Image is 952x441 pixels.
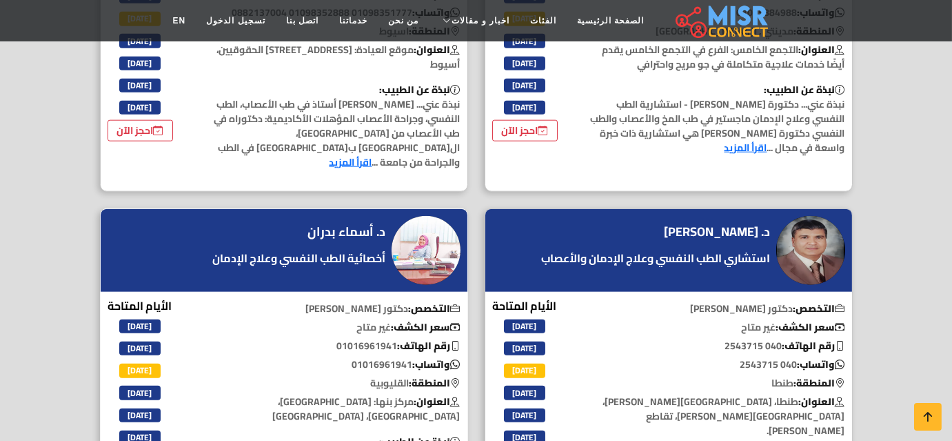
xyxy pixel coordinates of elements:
[776,318,845,336] b: سعر الكشف:
[793,300,845,317] b: التخصص:
[196,8,275,34] a: تسجيل الدخول
[119,409,161,422] span: [DATE]
[504,409,545,422] span: [DATE]
[504,57,545,70] span: [DATE]
[504,79,545,92] span: [DATE]
[392,216,460,285] img: د. أسماء بدران
[119,342,161,355] span: [DATE]
[567,8,654,34] a: الصفحة الرئيسية
[581,376,852,391] p: طنطا
[504,386,545,400] span: [DATE]
[308,222,389,242] a: د. أسماء بدران
[665,222,774,242] a: د. [PERSON_NAME]
[119,57,161,70] span: [DATE]
[330,153,372,171] a: اقرأ المزيد
[581,302,852,316] p: دكتور [PERSON_NAME]
[504,34,545,48] span: [DATE]
[538,250,774,266] a: استشاري الطب النفسي وعلاج الإدمان والأعصاب
[782,337,845,355] b: رقم الهاتف:
[308,224,386,239] h4: د. أسماء بدران
[798,355,845,373] b: واتساب:
[409,374,460,392] b: المنطقة:
[119,386,161,400] span: [DATE]
[119,101,161,115] span: [DATE]
[378,8,429,34] a: من نحن
[799,393,845,411] b: العنوان:
[429,8,520,34] a: اخبار و مقالات
[414,41,460,59] b: العنوان:
[392,318,460,336] b: سعر الكشف:
[492,120,558,141] a: احجز الآن
[108,120,173,141] a: احجز الآن
[504,320,545,333] span: [DATE]
[581,395,852,438] p: طنطا، [GEOGRAPHIC_DATA][PERSON_NAME]، [GEOGRAPHIC_DATA][PERSON_NAME]، تقاطع [PERSON_NAME].
[665,224,771,239] h4: د. [PERSON_NAME]
[196,395,467,424] p: مركز بنها: [GEOGRAPHIC_DATA]، [GEOGRAPHIC_DATA]، [GEOGRAPHIC_DATA]
[196,339,467,353] p: 01016961941
[581,339,852,353] p: 040 2543715
[163,8,196,34] a: EN
[581,83,852,155] p: نبذة عني... دكتورة [PERSON_NAME] - استشارية الطب النفسي وعلاج الإدمان ماجستير في طب المخ والأعصاب...
[581,43,852,72] p: التجمع الخامس: الفرع في التجمع الخامس يقدم أيضًا خدمات علاجية متكاملة في جو مريح واحترافي
[409,300,460,317] b: التخصص:
[764,81,845,99] b: نبذة عن الطبيب:
[196,302,467,316] p: دكتور [PERSON_NAME]
[581,320,852,335] p: غير متاح
[380,81,460,99] b: نبذة عن الطبيب:
[794,374,845,392] b: المنطقة:
[119,79,161,92] span: [DATE]
[504,364,545,378] span: [DATE]
[329,8,378,34] a: خدماتنا
[414,393,460,411] b: العنوان:
[196,320,467,335] p: غير متاح
[776,216,845,285] img: د. محمد سامي حجاج
[196,357,467,372] p: 01016961941
[119,364,161,378] span: [DATE]
[799,41,845,59] b: العنوان:
[725,139,767,157] a: اقرأ المزيد
[504,342,545,355] span: [DATE]
[210,250,389,266] a: أخصائية الطب النفسي وعلاج الإدمان
[196,83,467,170] p: نبذة عني... [PERSON_NAME] أستاذ في طب الأعصاب، الطب النفسي، وجراحة الأعصاب المؤهلات الأكاديمية: د...
[520,8,567,34] a: الفئات
[413,355,460,373] b: واتساب:
[196,43,467,72] p: موقع العيادة: [STREET_ADDRESS] الحقوقيين، أسيوط
[504,101,545,115] span: [DATE]
[398,337,460,355] b: رقم الهاتف:
[276,8,329,34] a: اتصل بنا
[676,3,768,38] img: main.misr_connect
[119,320,161,333] span: [DATE]
[581,357,852,372] p: 040 2543715
[196,376,467,391] p: القليوبية
[452,14,509,27] span: اخبار و مقالات
[119,34,161,48] span: [DATE]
